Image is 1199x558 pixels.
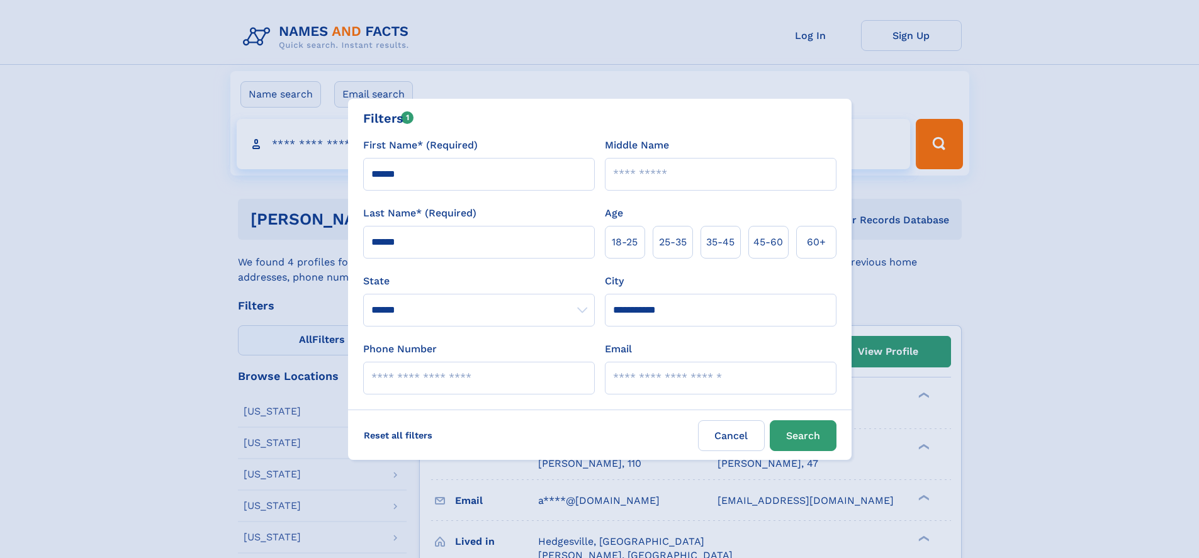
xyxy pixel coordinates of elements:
span: 18‑25 [612,235,638,250]
label: First Name* (Required) [363,138,478,153]
label: Reset all filters [356,420,441,450]
label: Age [605,206,623,221]
label: Cancel [698,420,765,451]
label: Email [605,342,632,357]
button: Search [770,420,836,451]
span: 60+ [807,235,826,250]
label: City [605,274,624,289]
span: 45‑60 [753,235,783,250]
span: 25‑35 [659,235,687,250]
label: State [363,274,595,289]
span: 35‑45 [706,235,735,250]
label: Phone Number [363,342,437,357]
label: Last Name* (Required) [363,206,476,221]
div: Filters [363,109,414,128]
label: Middle Name [605,138,669,153]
